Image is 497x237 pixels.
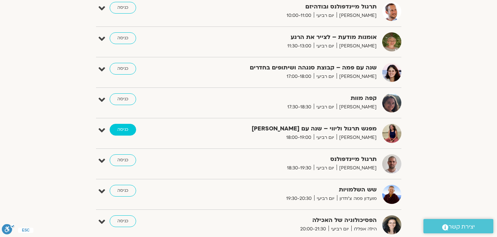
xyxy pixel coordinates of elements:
span: יום רביעי [314,73,337,80]
a: יצירת קשר [423,219,493,233]
span: יום רביעי [314,164,337,172]
span: 17:30-18:30 [285,103,314,111]
strong: קפה מוות [196,93,377,103]
span: יום רביעי [314,195,337,202]
strong: שש השלמויות [196,185,377,195]
span: יום רביעי [314,42,337,50]
a: כניסה [110,63,136,75]
span: [PERSON_NAME] [337,134,377,141]
span: הילה אפללו [351,225,377,233]
strong: שנה עם פמה – קבוצת סנגהה ושיתופים בחדרים [196,63,377,73]
a: כניסה [110,93,136,105]
a: כניסה [110,185,136,197]
span: [PERSON_NAME] [337,103,377,111]
span: 20:00-21:30 [298,225,329,233]
strong: תרגול מיינדפולנס ובודהיזם [196,2,377,12]
span: יום רביעי [329,225,351,233]
span: 19:30-20:30 [284,195,314,202]
span: מועדון פמה צ'ודרון [337,195,377,202]
span: יצירת קשר [448,222,475,232]
span: יום רביעי [314,134,337,141]
strong: הפסיכולוגיה של האכילה [196,215,377,225]
span: [PERSON_NAME] [337,73,377,80]
a: כניסה [110,154,136,166]
span: 10:00-11:00 [284,12,314,19]
a: כניסה [110,32,136,44]
span: יום רביעי [314,103,337,111]
a: כניסה [110,215,136,227]
span: [PERSON_NAME] [337,42,377,50]
strong: אומנות מודעת – לצייר את הרגע [196,32,377,42]
strong: תרגול מיינדפולנס [196,154,377,164]
a: כניסה [110,2,136,14]
span: [PERSON_NAME] [337,12,377,19]
span: 18:00-19:00 [284,134,314,141]
span: 17:00-18:00 [284,73,314,80]
span: 18:30-19:30 [284,164,314,172]
a: כניסה [110,124,136,136]
span: יום רביעי [314,12,337,19]
span: 11:30-13:00 [285,42,314,50]
span: [PERSON_NAME] [337,164,377,172]
strong: מפגש תרגול וליווי – שנה עם [PERSON_NAME] [196,124,377,134]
